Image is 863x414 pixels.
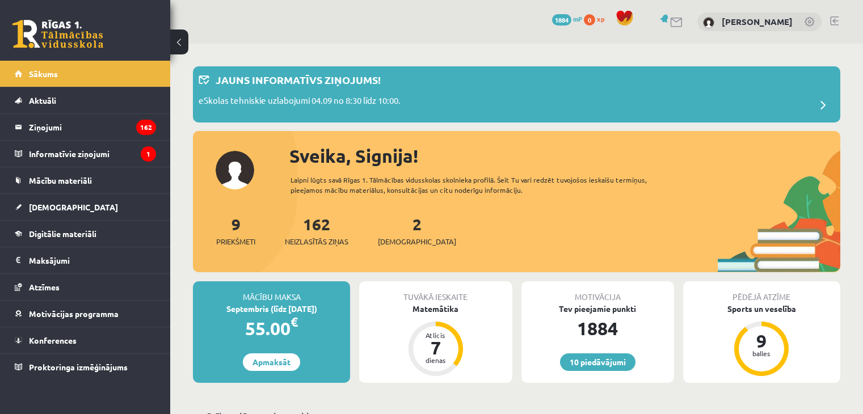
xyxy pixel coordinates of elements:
[29,202,118,212] span: [DEMOGRAPHIC_DATA]
[521,315,674,342] div: 1884
[419,357,453,364] div: dienas
[289,142,840,170] div: Sveika, Signija!
[15,274,156,300] a: Atzīmes
[29,247,156,273] legend: Maksājumi
[291,314,298,330] span: €
[722,16,793,27] a: [PERSON_NAME]
[419,332,453,339] div: Atlicis
[12,20,103,48] a: Rīgas 1. Tālmācības vidusskola
[15,194,156,220] a: [DEMOGRAPHIC_DATA]
[193,303,350,315] div: Septembris (līdz [DATE])
[216,236,255,247] span: Priekšmeti
[744,332,778,350] div: 9
[193,315,350,342] div: 55.00
[199,72,835,117] a: Jauns informatīvs ziņojums! eSkolas tehniskie uzlabojumi 04.09 no 8:30 līdz 10:00.
[683,303,840,315] div: Sports un veselība
[359,281,512,303] div: Tuvākā ieskaite
[584,14,610,23] a: 0 xp
[141,146,156,162] i: 1
[744,350,778,357] div: balles
[597,14,604,23] span: xp
[521,303,674,315] div: Tev pieejamie punkti
[291,175,679,195] div: Laipni lūgts savā Rīgas 1. Tālmācības vidusskolas skolnieka profilā. Šeit Tu vari redzēt tuvojošo...
[29,175,92,185] span: Mācību materiāli
[552,14,571,26] span: 1884
[216,72,381,87] p: Jauns informatīvs ziņojums!
[378,214,456,247] a: 2[DEMOGRAPHIC_DATA]
[521,281,674,303] div: Motivācija
[29,229,96,239] span: Digitālie materiāli
[29,335,77,345] span: Konferences
[29,141,156,167] legend: Informatīvie ziņojumi
[15,87,156,113] a: Aktuāli
[15,141,156,167] a: Informatīvie ziņojumi1
[683,303,840,378] a: Sports un veselība 9 balles
[285,214,348,247] a: 162Neizlasītās ziņas
[136,120,156,135] i: 162
[15,354,156,380] a: Proktoringa izmēģinājums
[15,247,156,273] a: Maksājumi
[15,167,156,193] a: Mācību materiāli
[15,61,156,87] a: Sākums
[15,221,156,247] a: Digitālie materiāli
[243,353,300,371] a: Apmaksāt
[584,14,595,26] span: 0
[359,303,512,378] a: Matemātika Atlicis 7 dienas
[29,95,56,105] span: Aktuāli
[703,17,714,28] img: Signija Ivanova
[15,301,156,327] a: Motivācijas programma
[573,14,582,23] span: mP
[15,114,156,140] a: Ziņojumi162
[29,282,60,292] span: Atzīmes
[199,94,401,110] p: eSkolas tehniskie uzlabojumi 04.09 no 8:30 līdz 10:00.
[359,303,512,315] div: Matemātika
[285,236,348,247] span: Neizlasītās ziņas
[683,281,840,303] div: Pēdējā atzīme
[29,114,156,140] legend: Ziņojumi
[552,14,582,23] a: 1884 mP
[216,214,255,247] a: 9Priekšmeti
[29,362,128,372] span: Proktoringa izmēģinājums
[15,327,156,353] a: Konferences
[419,339,453,357] div: 7
[29,309,119,319] span: Motivācijas programma
[560,353,635,371] a: 10 piedāvājumi
[29,69,58,79] span: Sākums
[193,281,350,303] div: Mācību maksa
[378,236,456,247] span: [DEMOGRAPHIC_DATA]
